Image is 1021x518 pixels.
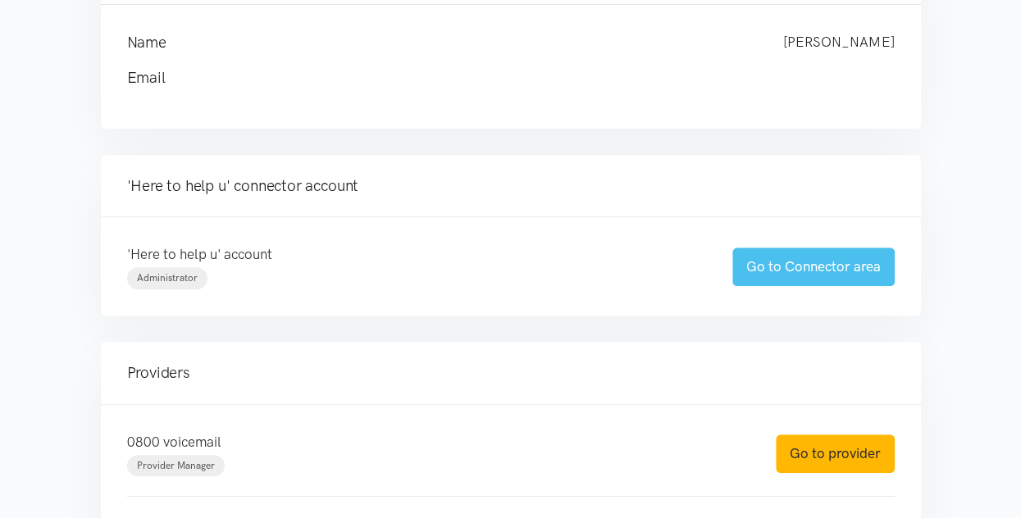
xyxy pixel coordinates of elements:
span: Administrator [137,272,198,284]
p: 'Here to help u' account [127,243,700,266]
h4: 'Here to help u' connector account [127,175,895,198]
h4: Providers [127,361,895,384]
span: Provider Manager [137,460,215,471]
h4: Email [127,66,862,89]
div: [PERSON_NAME] [767,31,911,54]
a: Go to Connector area [732,248,895,286]
p: 0800 voicemail [127,431,743,453]
a: Go to provider [776,434,895,473]
h4: Name [127,31,750,54]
